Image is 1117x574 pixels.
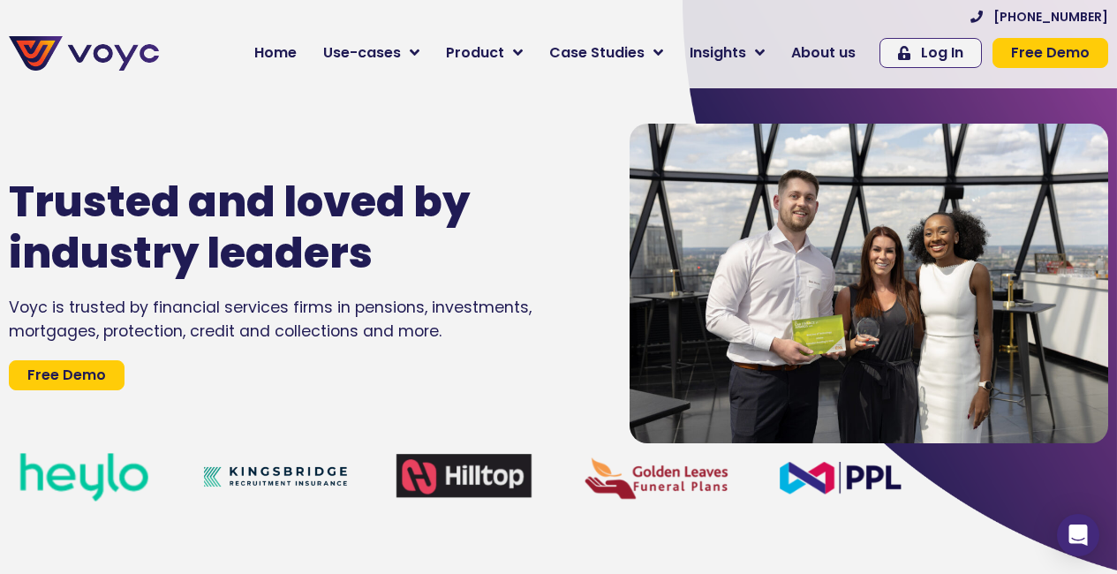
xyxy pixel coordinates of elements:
a: Use-cases [310,35,433,71]
a: Home [241,35,310,71]
a: Product [433,35,536,71]
span: Use-cases [323,42,401,64]
img: voyc-full-logo [9,36,159,71]
span: Product [446,42,504,64]
a: Free Demo [992,38,1108,68]
a: About us [778,35,869,71]
span: About us [791,42,856,64]
span: Free Demo [1011,46,1090,60]
span: Case Studies [549,42,645,64]
span: Log In [921,46,963,60]
span: [PHONE_NUMBER] [993,11,1108,23]
h1: Trusted and loved by industry leaders [9,177,524,278]
div: Open Intercom Messenger [1057,514,1099,556]
a: Insights [676,35,778,71]
a: Log In [879,38,982,68]
span: Free Demo [27,368,106,382]
a: [PHONE_NUMBER] [970,11,1108,23]
span: Home [254,42,297,64]
a: Case Studies [536,35,676,71]
div: Voyc is trusted by financial services firms in pensions, investments, mortgages, protection, cred... [9,296,577,343]
span: Insights [690,42,746,64]
a: Free Demo [9,360,125,390]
